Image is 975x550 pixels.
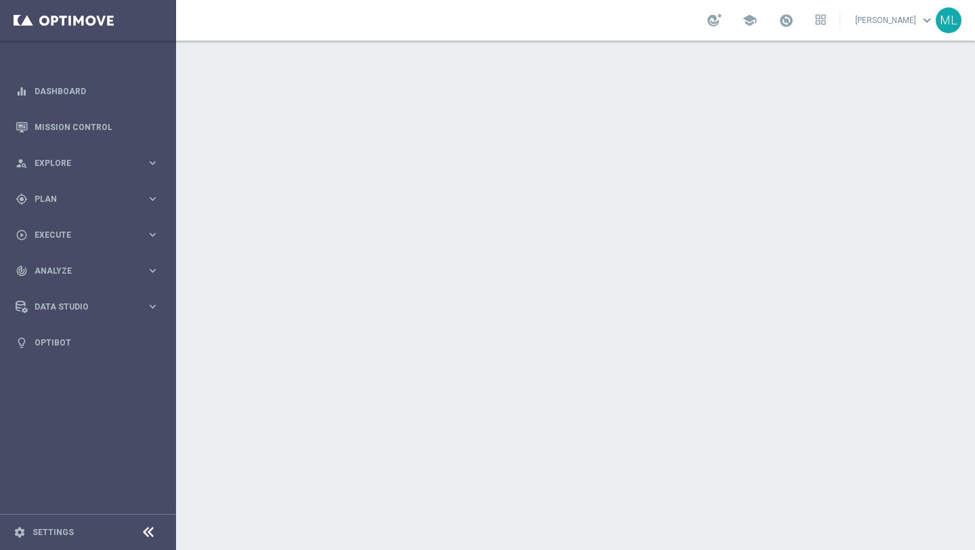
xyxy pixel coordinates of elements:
[14,526,26,538] i: settings
[35,109,159,145] a: Mission Control
[32,528,74,536] a: Settings
[15,266,160,276] button: track_changes Analyze keyboard_arrow_right
[16,301,146,313] div: Data Studio
[15,122,160,133] button: Mission Control
[146,156,159,169] i: keyboard_arrow_right
[936,7,961,33] div: ML
[742,13,757,28] span: school
[35,324,159,360] a: Optibot
[16,73,159,109] div: Dashboard
[35,195,146,203] span: Plan
[35,303,146,311] span: Data Studio
[16,85,28,98] i: equalizer
[146,192,159,205] i: keyboard_arrow_right
[16,337,28,349] i: lightbulb
[146,228,159,241] i: keyboard_arrow_right
[16,193,146,205] div: Plan
[16,229,146,241] div: Execute
[15,194,160,205] button: gps_fixed Plan keyboard_arrow_right
[15,230,160,240] button: play_circle_outline Execute keyboard_arrow_right
[16,157,28,169] i: person_search
[35,231,146,239] span: Execute
[16,324,159,360] div: Optibot
[16,109,159,145] div: Mission Control
[146,300,159,313] i: keyboard_arrow_right
[16,265,146,277] div: Analyze
[16,193,28,205] i: gps_fixed
[16,229,28,241] i: play_circle_outline
[146,264,159,277] i: keyboard_arrow_right
[15,158,160,169] button: person_search Explore keyboard_arrow_right
[854,10,936,30] a: [PERSON_NAME]keyboard_arrow_down
[15,301,160,312] button: Data Studio keyboard_arrow_right
[16,157,146,169] div: Explore
[35,267,146,275] span: Analyze
[15,337,160,348] button: lightbulb Optibot
[919,13,934,28] span: keyboard_arrow_down
[35,73,159,109] a: Dashboard
[35,159,146,167] span: Explore
[16,265,28,277] i: track_changes
[15,86,160,97] button: equalizer Dashboard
